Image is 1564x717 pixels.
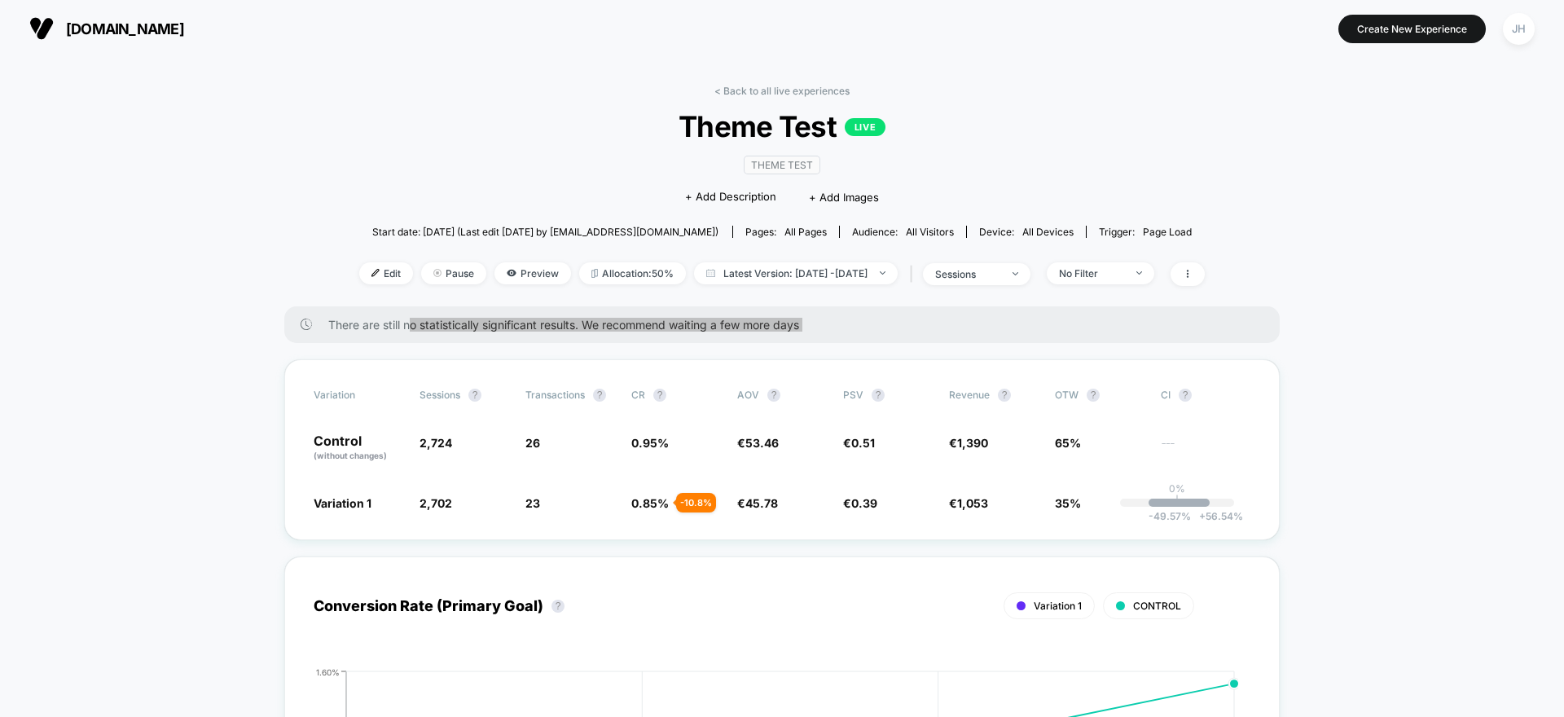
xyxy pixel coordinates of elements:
[420,496,452,510] span: 2,702
[631,436,669,450] span: 0.95 %
[714,85,850,97] a: < Back to all live experiences
[966,226,1086,238] span: Device:
[1143,226,1192,238] span: Page Load
[745,226,827,238] div: Pages:
[685,189,776,205] span: + Add Description
[314,496,371,510] span: Variation 1
[1199,510,1206,522] span: +
[1055,436,1081,450] span: 65%
[1087,389,1100,402] button: ?
[676,493,716,512] div: - 10.8 %
[1034,600,1082,612] span: Variation 1
[631,496,669,510] span: 0.85 %
[494,262,571,284] span: Preview
[845,118,885,136] p: LIVE
[957,436,988,450] span: 1,390
[402,109,1162,143] span: Theme Test
[949,496,988,510] span: €
[468,389,481,402] button: ?
[316,666,340,676] tspan: 1.60%
[949,436,988,450] span: €
[24,15,189,42] button: [DOMAIN_NAME]
[314,434,403,462] p: Control
[421,262,486,284] span: Pause
[359,262,413,284] span: Edit
[1179,389,1192,402] button: ?
[525,389,585,401] span: Transactions
[420,436,452,450] span: 2,724
[372,226,718,238] span: Start date: [DATE] (Last edit [DATE] by [EMAIL_ADDRESS][DOMAIN_NAME])
[328,318,1247,332] span: There are still no statistically significant results. We recommend waiting a few more days
[843,436,875,450] span: €
[1013,272,1018,275] img: end
[745,496,778,510] span: 45.78
[551,600,565,613] button: ?
[314,451,387,460] span: (without changes)
[29,16,54,41] img: Visually logo
[1022,226,1074,238] span: all devices
[843,389,863,401] span: PSV
[1136,271,1142,275] img: end
[851,436,875,450] span: 0.51
[998,389,1011,402] button: ?
[593,389,606,402] button: ?
[314,389,403,402] span: Variation
[843,496,877,510] span: €
[745,436,779,450] span: 53.46
[737,389,759,401] span: AOV
[1055,389,1144,402] span: OTW
[935,268,1000,280] div: sessions
[767,389,780,402] button: ?
[1161,438,1250,462] span: ---
[851,496,877,510] span: 0.39
[579,262,686,284] span: Allocation: 50%
[880,271,885,275] img: end
[420,389,460,401] span: Sessions
[906,226,954,238] span: All Visitors
[653,389,666,402] button: ?
[694,262,898,284] span: Latest Version: [DATE] - [DATE]
[1169,482,1185,495] p: 0%
[737,496,778,510] span: €
[371,269,380,277] img: edit
[1099,226,1192,238] div: Trigger:
[433,269,442,277] img: end
[706,269,715,277] img: calendar
[809,191,879,204] span: + Add Images
[1149,510,1191,522] span: -49.57 %
[906,262,923,286] span: |
[1161,389,1250,402] span: CI
[957,496,988,510] span: 1,053
[1059,267,1124,279] div: No Filter
[1338,15,1486,43] button: Create New Experience
[1503,13,1535,45] div: JH
[872,389,885,402] button: ?
[591,269,598,278] img: rebalance
[525,436,540,450] span: 26
[744,156,820,174] span: Theme Test
[949,389,990,401] span: Revenue
[631,389,645,401] span: CR
[737,436,779,450] span: €
[852,226,954,238] div: Audience:
[1055,496,1081,510] span: 35%
[1133,600,1181,612] span: CONTROL
[66,20,184,37] span: [DOMAIN_NAME]
[1175,495,1179,507] p: |
[1191,510,1243,522] span: 56.54 %
[525,496,540,510] span: 23
[1498,12,1540,46] button: JH
[784,226,827,238] span: all pages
